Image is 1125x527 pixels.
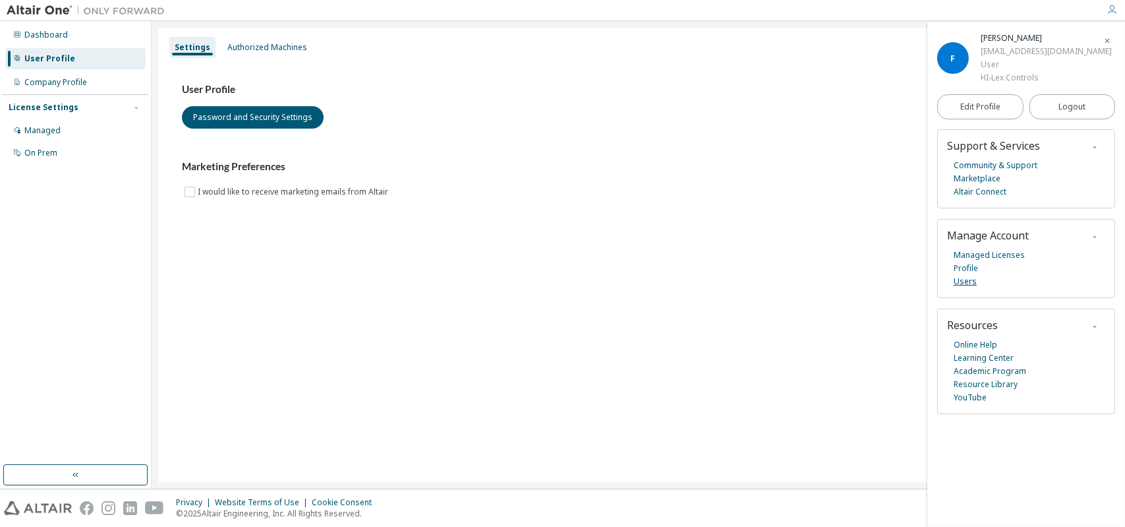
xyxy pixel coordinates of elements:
[198,184,391,200] label: I would like to receive marketing emails from Altair
[4,501,72,515] img: altair_logo.svg
[937,94,1024,119] a: Edit Profile
[145,501,164,515] img: youtube.svg
[312,497,380,508] div: Cookie Consent
[1029,94,1116,119] button: Logout
[954,338,997,352] a: Online Help
[954,391,987,404] a: YouTube
[947,139,1040,153] span: Support & Services
[215,497,312,508] div: Website Terms of Use
[24,53,75,64] div: User Profile
[981,71,1112,84] div: HI-Lex Controls
[227,42,307,53] div: Authorized Machines
[176,508,380,519] p: © 2025 Altair Engineering, Inc. All Rights Reserved.
[24,148,57,158] div: On Prem
[947,228,1029,243] span: Manage Account
[101,501,115,515] img: instagram.svg
[24,30,68,40] div: Dashboard
[954,262,978,275] a: Profile
[981,58,1112,71] div: User
[947,318,998,332] span: Resources
[960,102,1000,112] span: Edit Profile
[176,497,215,508] div: Privacy
[954,172,1000,185] a: Marketplace
[182,83,1095,96] h3: User Profile
[981,32,1112,45] div: Favad Shah
[951,53,956,64] span: F
[954,249,1025,262] a: Managed Licenses
[182,160,1095,173] h3: Marketing Preferences
[1058,100,1085,113] span: Logout
[175,42,210,53] div: Settings
[954,185,1006,199] a: Altair Connect
[954,378,1018,391] a: Resource Library
[123,501,137,515] img: linkedin.svg
[954,365,1026,378] a: Academic Program
[981,45,1112,58] div: [EMAIL_ADDRESS][DOMAIN_NAME]
[9,102,78,113] div: License Settings
[954,352,1014,365] a: Learning Center
[7,4,171,17] img: Altair One
[182,106,324,129] button: Password and Security Settings
[24,77,87,88] div: Company Profile
[80,501,94,515] img: facebook.svg
[954,159,1037,172] a: Community & Support
[954,275,977,288] a: Users
[24,125,61,136] div: Managed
